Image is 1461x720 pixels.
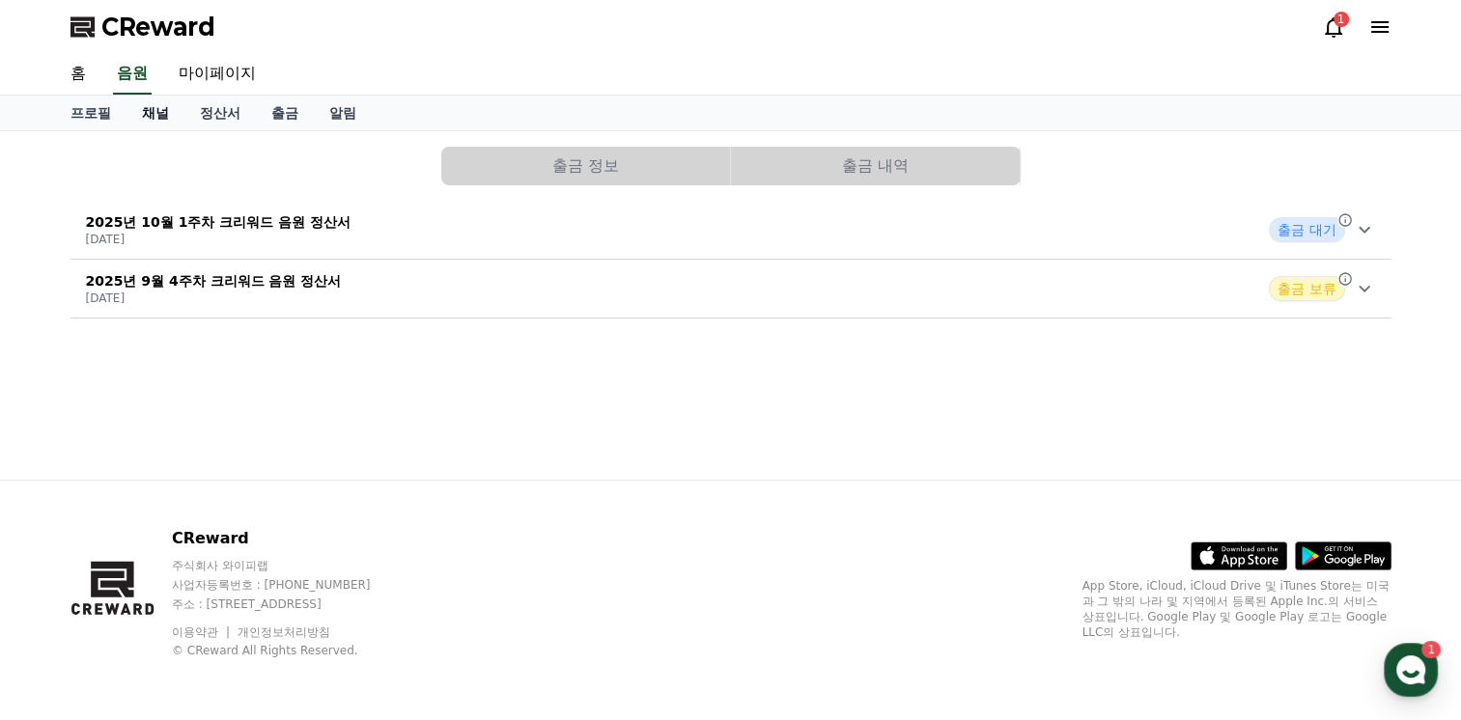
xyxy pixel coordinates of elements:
a: 마이페이지 [163,54,271,95]
button: 출금 정보 [441,147,730,185]
a: CReward [70,12,215,42]
a: 이용약관 [172,625,233,639]
div: 1 [1334,12,1349,27]
button: 1 [10,10,61,48]
div: 안녕하세요, [56,294,326,314]
div: 몇 분 내 답변 받으실 수 있어요 [105,32,267,47]
p: © CReward All Rights Reserved. [172,643,407,658]
p: App Store, iCloud, iCloud Drive 및 iTunes Store는 미국과 그 밖의 나라 및 지역에서 등록된 Apple Inc.의 서비스 상표입니다. Goo... [1082,578,1391,640]
p: 주식회사 와이피랩 [172,558,407,573]
a: 채널 [126,96,184,130]
a: 1 [1322,15,1345,39]
div: Creward [105,11,178,32]
span: 1 [37,21,44,36]
a: 프로필 [55,96,126,130]
p: [DATE] [86,291,342,306]
div: 크리워드를 이용해주셔서 감사합니다. [56,314,326,333]
span: 출금 보류 [1269,276,1344,301]
button: 2025년 9월 4주차 크리워드 음원 정산서 [DATE] 출금 보류 [70,260,1391,318]
span: 운영시간 보기 [145,216,224,234]
a: 알림 [314,96,372,130]
button: 출금 내역 [731,147,1020,185]
div: 감사합니다 [56,468,326,487]
p: 사업자등록번호 : [PHONE_NUMBER] [172,577,407,593]
p: CReward [172,527,407,550]
a: 출금 [256,96,314,130]
p: 2025년 9월 4주차 크리워드 음원 정산서 [86,271,342,291]
a: 출금 정보 [441,147,731,185]
div: CReward에 문의하기 [101,184,281,208]
span: 출금 대기 [1269,217,1344,242]
p: [DATE] [86,232,351,247]
button: 2025년 10월 1주차 크리워드 음원 정산서 [DATE] 출금 대기 [70,201,1391,260]
a: 정산서 [184,96,256,130]
a: 출금 내역 [731,147,1021,185]
p: 2025년 10월 1주차 크리워드 음원 정산서 [86,212,351,232]
b: 계산서 [DATE] 발행 [56,363,192,380]
span: CReward [101,12,215,42]
a: 개인정보처리방침 [238,625,330,639]
div: 금일 출금 신청 내역을 확인한 결과, [56,343,326,362]
b: 1건은 취소 부탁드립니다. [80,402,249,419]
div: 이 확인되어 안내드립니다. [56,362,326,401]
b: 출금을 진행 [205,421,282,438]
button: 운영시간 보기 [137,213,245,236]
a: 음원 [113,54,152,95]
div: 취소 후 알려주시면 하겠습니다. [80,420,326,458]
a: 홈 [55,54,101,95]
p: 주소 : [STREET_ADDRESS] [172,596,407,612]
